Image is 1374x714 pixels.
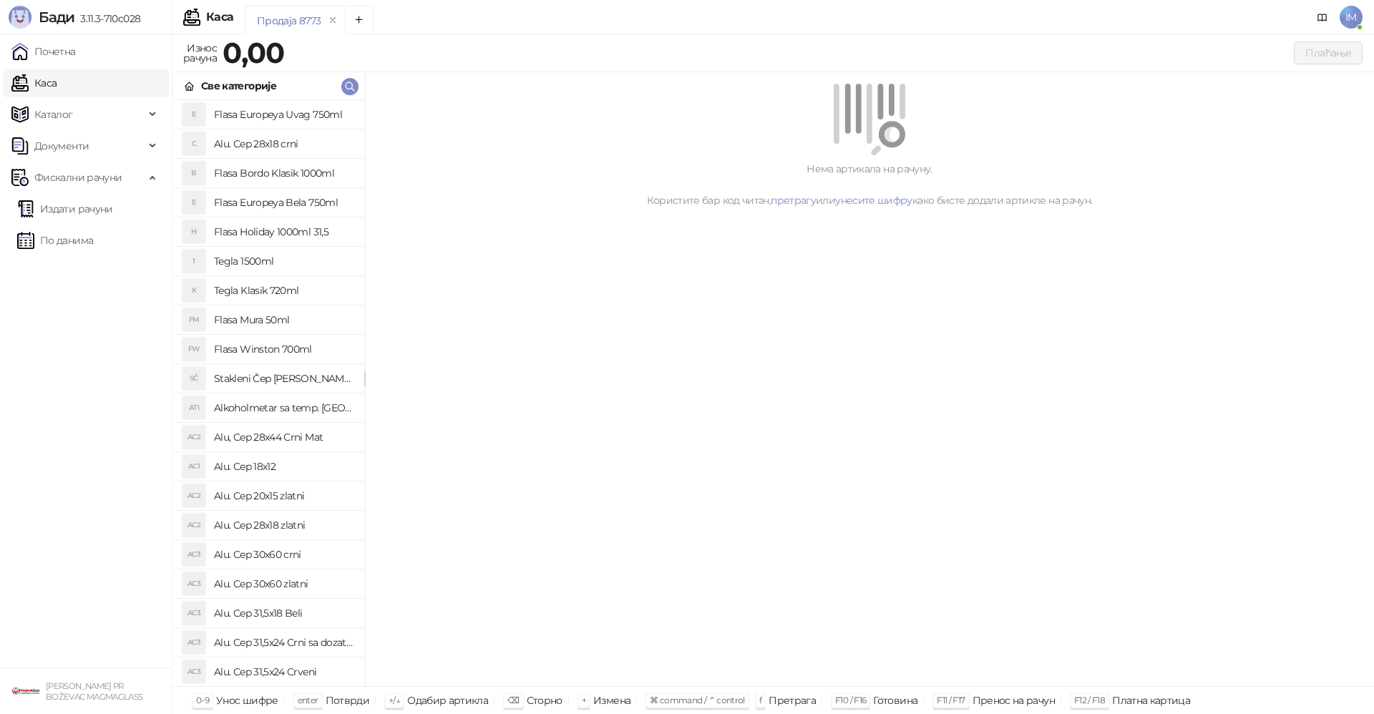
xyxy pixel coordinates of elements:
[182,543,205,566] div: AC3
[182,338,205,361] div: FW
[771,194,816,207] a: претрагу
[182,250,205,273] div: 1
[214,367,353,390] h4: Stakleni Čep [PERSON_NAME] 20mm
[214,103,353,126] h4: Flasa Europeya Uvag 750ml
[582,695,586,705] span: +
[196,695,209,705] span: 0-9
[39,9,74,26] span: Бади
[214,602,353,625] h4: Alu. Cep 31,5x18 Beli
[214,220,353,243] h4: Flasa Holiday 1000ml 31,5
[835,194,912,207] a: унесите шифру
[11,37,76,66] a: Почетна
[1294,41,1363,64] button: Плаћање
[182,484,205,507] div: AC2
[873,691,917,710] div: Готовина
[214,660,353,683] h4: Alu. Cep 31,5x24 Crveni
[223,35,284,70] strong: 0,00
[182,162,205,185] div: B
[182,279,205,302] div: K
[382,161,1357,208] div: Нема артикала на рачуну. Користите бар код читач, или како бисте додали артикле на рачун.
[182,572,205,595] div: AC3
[74,12,140,25] span: 3.11.3-710c028
[1340,6,1363,29] span: IM
[593,691,630,710] div: Измена
[182,514,205,537] div: AC2
[1112,691,1190,710] div: Платна картица
[214,308,353,331] h4: Flasa Mura 50ml
[182,396,205,419] div: ATI
[182,132,205,155] div: C
[214,631,353,654] h4: Alu. Cep 31,5x24 Crni sa dozatorom
[1074,695,1105,705] span: F12 / F18
[182,602,205,625] div: AC3
[214,426,353,449] h4: Alu, Cep 28x44 Crni Mat
[182,367,205,390] div: SČ
[182,631,205,654] div: AC3
[214,162,353,185] h4: Flasa Bordo Klasik 1000ml
[973,691,1055,710] div: Пренос на рачун
[214,572,353,595] h4: Alu. Cep 30x60 zlatni
[11,677,40,705] img: 64x64-companyLogo-1893ffd3-f8d7-40ed-872e-741d608dc9d9.png
[257,13,321,29] div: Продаја 8773
[182,426,205,449] div: AC2
[17,226,93,255] a: По данима
[326,691,370,710] div: Потврди
[214,250,353,273] h4: Tegla 1500ml
[46,681,142,702] small: [PERSON_NAME] PR BOŽEVAC MAGMAGLASS
[172,100,364,686] div: grid
[759,695,761,705] span: f
[182,455,205,478] div: AC1
[345,6,374,34] button: Add tab
[769,691,816,710] div: Претрага
[214,279,353,302] h4: Tegla Klasik 720ml
[201,78,276,94] div: Све категорије
[214,484,353,507] h4: Alu. Cep 20x15 zlatni
[214,514,353,537] h4: Alu. Cep 28x18 zlatni
[1311,6,1334,29] a: Документација
[214,132,353,155] h4: Alu. Cep 28x18 crni
[650,695,745,705] span: ⌘ command / ⌃ control
[507,695,519,705] span: ⌫
[206,11,233,23] div: Каса
[182,220,205,243] div: H
[182,103,205,126] div: E
[11,69,57,97] a: Каса
[323,14,342,26] button: remove
[9,6,31,29] img: Logo
[34,100,73,129] span: Каталог
[182,660,205,683] div: AC3
[17,195,113,223] a: Издати рачуни
[527,691,562,710] div: Сторно
[34,163,122,192] span: Фискални рачуни
[180,39,220,67] div: Износ рачуна
[216,691,278,710] div: Унос шифре
[407,691,488,710] div: Одабир артикла
[214,455,353,478] h4: Alu. Cep 18x12
[214,543,353,566] h4: Alu. Cep 30x60 crni
[214,396,353,419] h4: Alkoholmetar sa temp. [GEOGRAPHIC_DATA]
[937,695,965,705] span: F11 / F17
[34,132,89,160] span: Документи
[214,191,353,214] h4: Flasa Europeya Bela 750ml
[182,308,205,331] div: FM
[182,191,205,214] div: E
[214,338,353,361] h4: Flasa Winston 700ml
[389,695,400,705] span: ↑/↓
[835,695,866,705] span: F10 / F16
[298,695,318,705] span: enter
